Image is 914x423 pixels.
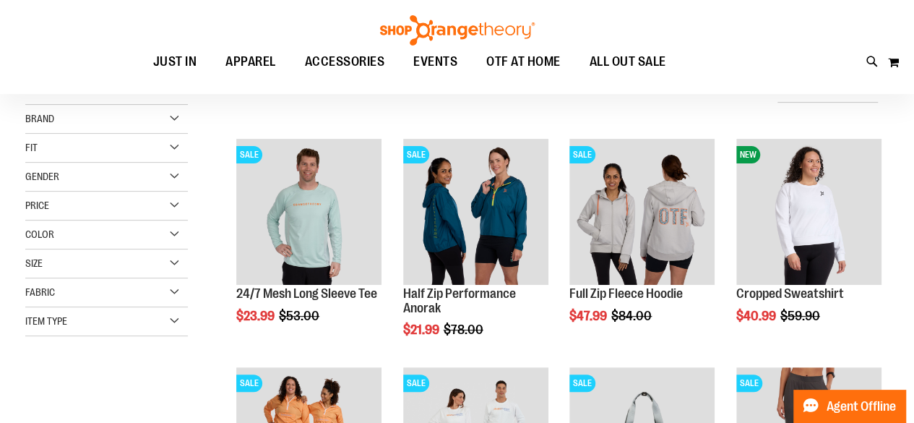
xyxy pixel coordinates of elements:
a: Front facing view of Cropped SweatshirtNEW [736,139,881,286]
span: SALE [569,375,595,392]
span: $53.00 [279,309,322,323]
span: APPAREL [225,46,276,78]
img: Main Image of 1457095 [236,139,381,284]
a: Main Image of 1457095SALE [236,139,381,286]
span: $23.99 [236,309,277,323]
span: SALE [569,146,595,163]
span: Size [25,257,43,269]
span: Gender [25,171,59,182]
a: Half Zip Performance Anorak [403,286,516,315]
span: $21.99 [403,322,441,337]
span: ACCESSORIES [305,46,385,78]
span: NEW [736,146,760,163]
span: Fabric [25,286,55,298]
span: SALE [403,146,429,163]
span: EVENTS [413,46,457,78]
img: Shop Orangetheory [378,15,537,46]
span: Item Type [25,315,67,327]
img: Main Image of 1457091 [569,139,715,284]
span: Price [25,200,49,211]
span: SALE [236,146,262,163]
span: SALE [236,375,262,392]
span: ALL OUT SALE [590,46,666,78]
span: $59.90 [780,309,822,323]
span: Color [25,228,54,240]
span: $84.00 [611,309,654,323]
span: $47.99 [569,309,609,323]
span: JUST IN [153,46,197,78]
a: 24/7 Mesh Long Sleeve Tee [236,286,377,301]
a: Half Zip Performance AnorakSALE [403,139,548,286]
button: Agent Offline [793,390,905,423]
div: product [229,132,389,359]
a: Cropped Sweatshirt [736,286,844,301]
span: $40.99 [736,309,778,323]
div: product [729,132,889,359]
span: Agent Offline [827,400,896,414]
span: SALE [403,375,429,392]
span: SALE [736,375,762,392]
span: Brand [25,113,54,124]
a: Full Zip Fleece Hoodie [569,286,683,301]
a: Main Image of 1457091SALE [569,139,715,286]
span: $78.00 [444,322,486,337]
span: OTF AT HOME [486,46,561,78]
div: product [396,132,556,374]
div: product [562,132,722,359]
span: Fit [25,142,38,153]
img: Front facing view of Cropped Sweatshirt [736,139,881,284]
img: Half Zip Performance Anorak [403,139,548,284]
